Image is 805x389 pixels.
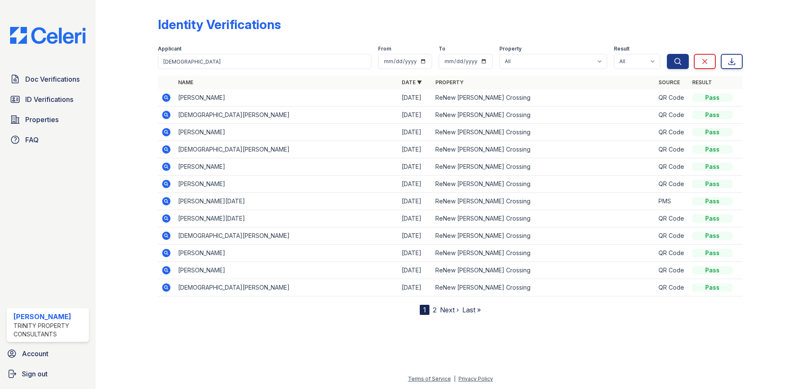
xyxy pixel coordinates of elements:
div: Pass [692,266,733,274]
a: Doc Verifications [7,71,89,88]
td: QR Code [655,176,689,193]
div: Trinity Property Consultants [13,322,85,338]
td: ReNew [PERSON_NAME] Crossing [432,176,656,193]
td: ReNew [PERSON_NAME] Crossing [432,141,656,158]
td: ReNew [PERSON_NAME] Crossing [432,107,656,124]
div: Pass [692,128,733,136]
td: ReNew [PERSON_NAME] Crossing [432,262,656,279]
td: ReNew [PERSON_NAME] Crossing [432,193,656,210]
span: Account [22,349,48,359]
td: QR Code [655,227,689,245]
div: 1 [420,305,429,315]
div: Pass [692,197,733,205]
a: Sign out [3,365,92,382]
a: Next › [440,306,459,314]
a: 2 [433,306,437,314]
td: ReNew [PERSON_NAME] Crossing [432,89,656,107]
td: ReNew [PERSON_NAME] Crossing [432,227,656,245]
input: Search by name or phone number [158,54,371,69]
a: ID Verifications [7,91,89,108]
a: Account [3,345,92,362]
div: Pass [692,111,733,119]
td: QR Code [655,210,689,227]
label: Applicant [158,45,181,52]
a: Date ▼ [402,79,422,85]
div: Pass [692,283,733,292]
td: [DATE] [398,107,432,124]
td: ReNew [PERSON_NAME] Crossing [432,245,656,262]
td: QR Code [655,262,689,279]
span: Properties [25,115,59,125]
td: [PERSON_NAME] [175,89,398,107]
a: Properties [7,111,89,128]
td: [DEMOGRAPHIC_DATA][PERSON_NAME] [175,279,398,296]
td: QR Code [655,245,689,262]
span: Doc Verifications [25,74,80,84]
div: Pass [692,145,733,154]
td: QR Code [655,107,689,124]
td: [DATE] [398,262,432,279]
div: Pass [692,249,733,257]
td: QR Code [655,158,689,176]
div: Pass [692,214,733,223]
a: Property [435,79,464,85]
a: FAQ [7,131,89,148]
td: ReNew [PERSON_NAME] Crossing [432,279,656,296]
td: [DATE] [398,279,432,296]
div: [PERSON_NAME] [13,312,85,322]
td: [PERSON_NAME] [175,176,398,193]
td: QR Code [655,279,689,296]
div: | [454,376,456,382]
td: QR Code [655,89,689,107]
td: PMS [655,193,689,210]
label: Result [614,45,629,52]
a: Privacy Policy [458,376,493,382]
td: [DATE] [398,193,432,210]
span: FAQ [25,135,39,145]
label: To [439,45,445,52]
a: Result [692,79,712,85]
td: [DEMOGRAPHIC_DATA][PERSON_NAME] [175,141,398,158]
td: [DEMOGRAPHIC_DATA][PERSON_NAME] [175,107,398,124]
td: ReNew [PERSON_NAME] Crossing [432,124,656,141]
td: [DATE] [398,210,432,227]
td: [DATE] [398,89,432,107]
td: [DEMOGRAPHIC_DATA][PERSON_NAME] [175,227,398,245]
span: ID Verifications [25,94,73,104]
div: Pass [692,93,733,102]
td: [DATE] [398,245,432,262]
td: [DATE] [398,227,432,245]
td: [DATE] [398,141,432,158]
td: [DATE] [398,124,432,141]
div: Pass [692,180,733,188]
a: Name [178,79,193,85]
td: [PERSON_NAME] [175,124,398,141]
td: ReNew [PERSON_NAME] Crossing [432,210,656,227]
label: From [378,45,391,52]
td: QR Code [655,141,689,158]
td: [DATE] [398,176,432,193]
td: [PERSON_NAME][DATE] [175,193,398,210]
div: Identity Verifications [158,17,281,32]
div: Pass [692,163,733,171]
td: [PERSON_NAME][DATE] [175,210,398,227]
label: Property [499,45,522,52]
img: CE_Logo_Blue-a8612792a0a2168367f1c8372b55b34899dd931a85d93a1a3d3e32e68fde9ad4.png [3,27,92,44]
span: Sign out [22,369,48,379]
td: [DATE] [398,158,432,176]
a: Last » [462,306,481,314]
div: Pass [692,232,733,240]
td: [PERSON_NAME] [175,262,398,279]
td: ReNew [PERSON_NAME] Crossing [432,158,656,176]
a: Terms of Service [408,376,451,382]
td: QR Code [655,124,689,141]
td: [PERSON_NAME] [175,245,398,262]
td: [PERSON_NAME] [175,158,398,176]
a: Source [658,79,680,85]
